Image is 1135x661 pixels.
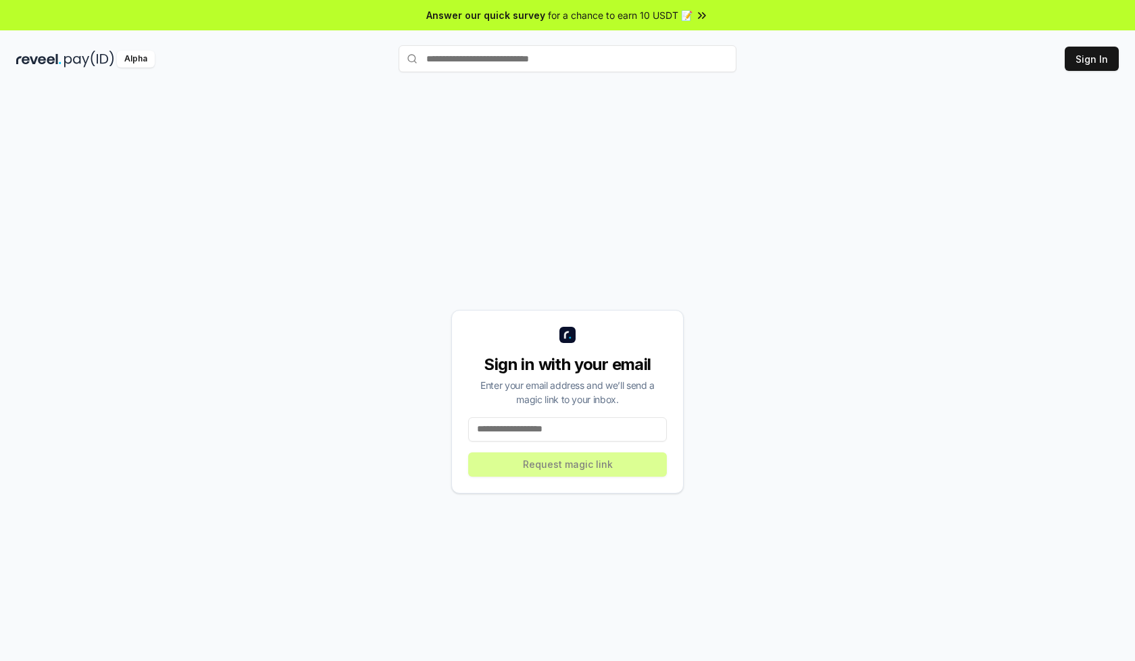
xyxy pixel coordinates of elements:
[426,8,545,22] span: Answer our quick survey
[468,378,667,406] div: Enter your email address and we’ll send a magic link to your inbox.
[64,51,114,68] img: pay_id
[548,8,692,22] span: for a chance to earn 10 USDT 📝
[468,354,667,375] div: Sign in with your email
[559,327,576,343] img: logo_small
[1065,47,1119,71] button: Sign In
[16,51,61,68] img: reveel_dark
[117,51,155,68] div: Alpha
